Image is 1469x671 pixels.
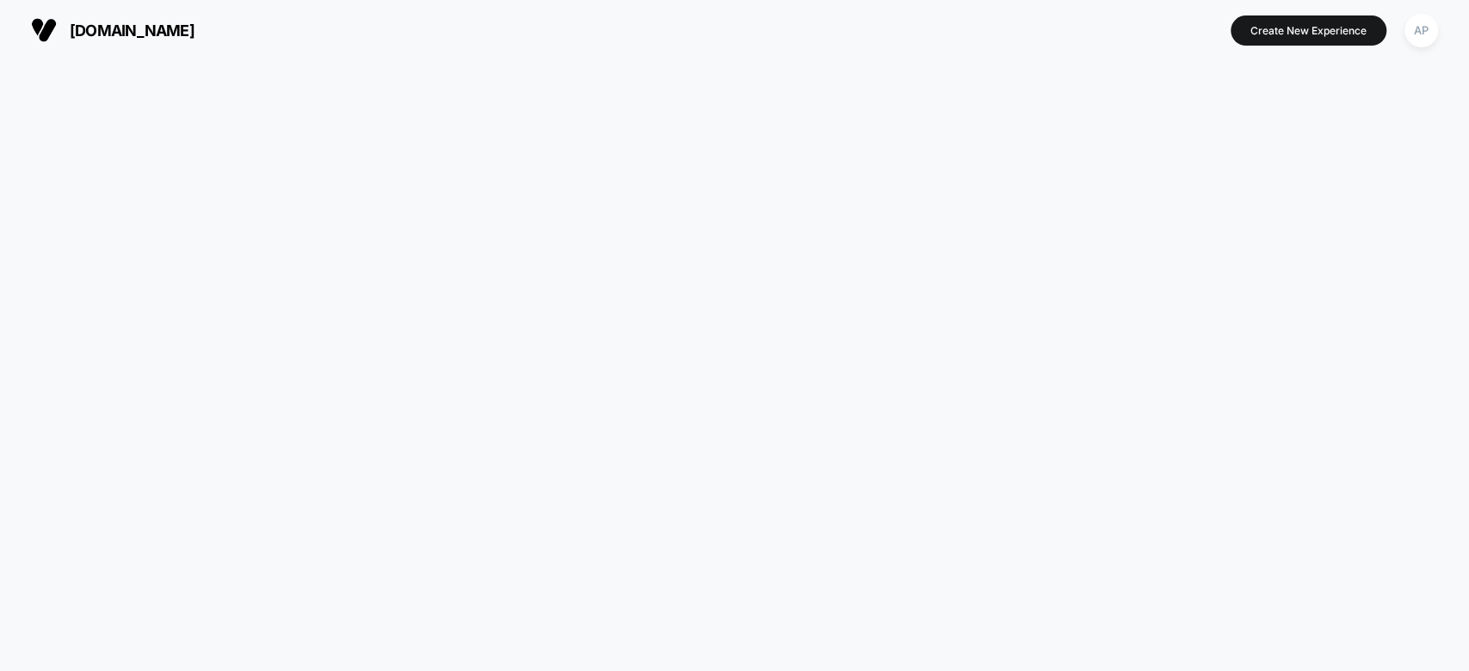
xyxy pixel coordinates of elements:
button: AP [1399,13,1443,48]
button: [DOMAIN_NAME] [26,16,200,44]
button: Create New Experience [1231,15,1386,46]
span: [DOMAIN_NAME] [70,22,194,40]
div: AP [1404,14,1438,47]
img: Visually logo [31,17,57,43]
